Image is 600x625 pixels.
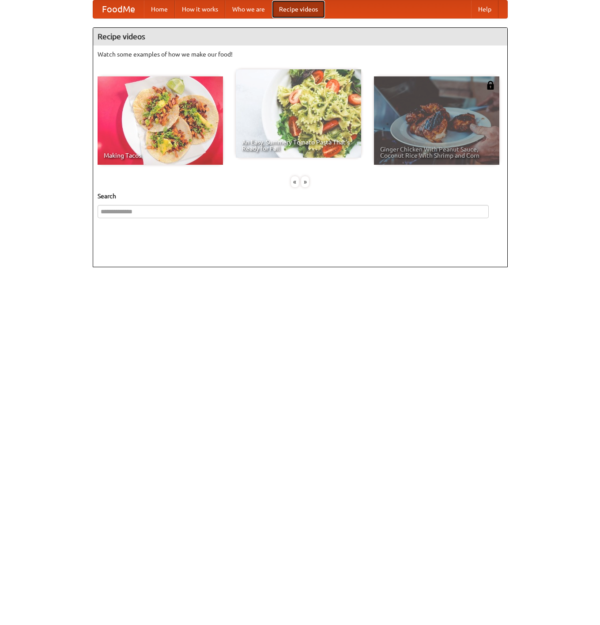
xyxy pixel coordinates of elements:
a: How it works [175,0,225,18]
h5: Search [98,192,503,201]
p: Watch some examples of how we make our food! [98,50,503,59]
div: » [301,176,309,187]
a: Recipe videos [272,0,325,18]
span: Making Tacos [104,152,217,159]
img: 483408.png [486,81,495,90]
a: Who we are [225,0,272,18]
h4: Recipe videos [93,28,507,45]
span: An Easy, Summery Tomato Pasta That's Ready for Fall [242,139,355,152]
a: Making Tacos [98,76,223,165]
a: Help [471,0,498,18]
a: Home [144,0,175,18]
a: An Easy, Summery Tomato Pasta That's Ready for Fall [236,69,361,158]
div: « [291,176,299,187]
a: FoodMe [93,0,144,18]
